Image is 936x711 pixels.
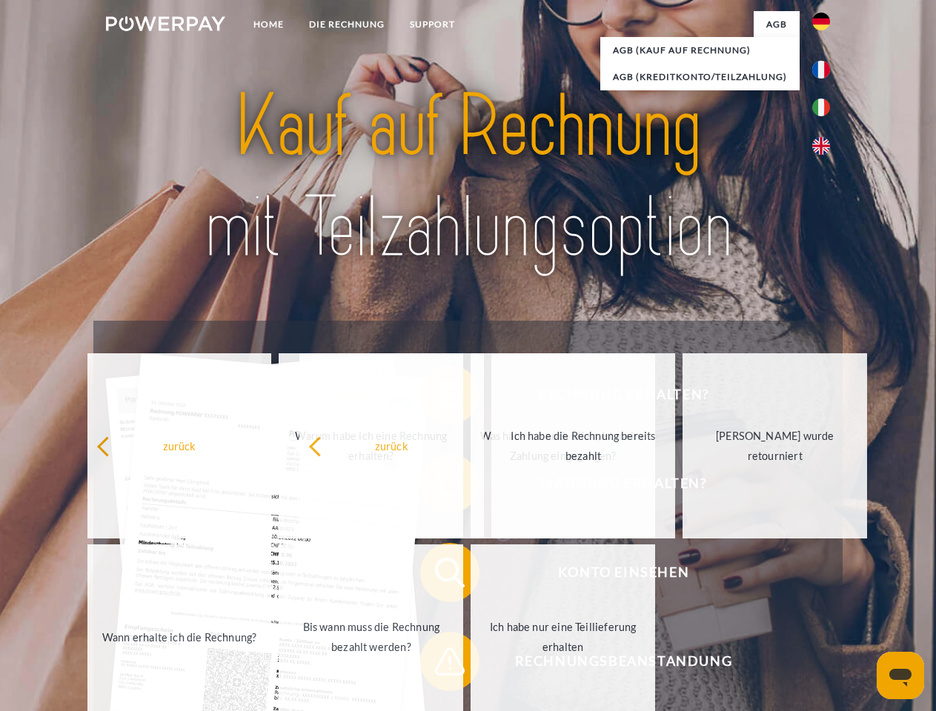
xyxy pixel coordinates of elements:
[500,426,667,466] div: Ich habe die Rechnung bereits bezahlt
[106,16,225,31] img: logo-powerpay-white.svg
[754,11,800,38] a: agb
[812,61,830,79] img: fr
[241,11,296,38] a: Home
[479,617,646,657] div: Ich habe nur eine Teillieferung erhalten
[288,617,454,657] div: Bis wann muss die Rechnung bezahlt werden?
[600,64,800,90] a: AGB (Kreditkonto/Teilzahlung)
[296,11,397,38] a: DIE RECHNUNG
[877,652,924,699] iframe: Schaltfläche zum Öffnen des Messaging-Fensters
[308,435,475,455] div: zurück
[96,627,263,647] div: Wann erhalte ich die Rechnung?
[812,99,830,116] img: it
[96,435,263,455] div: zurück
[812,13,830,30] img: de
[142,71,794,284] img: title-powerpay_de.svg
[812,137,830,155] img: en
[397,11,468,38] a: SUPPORT
[600,37,800,64] a: AGB (Kauf auf Rechnung)
[691,426,858,466] div: [PERSON_NAME] wurde retourniert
